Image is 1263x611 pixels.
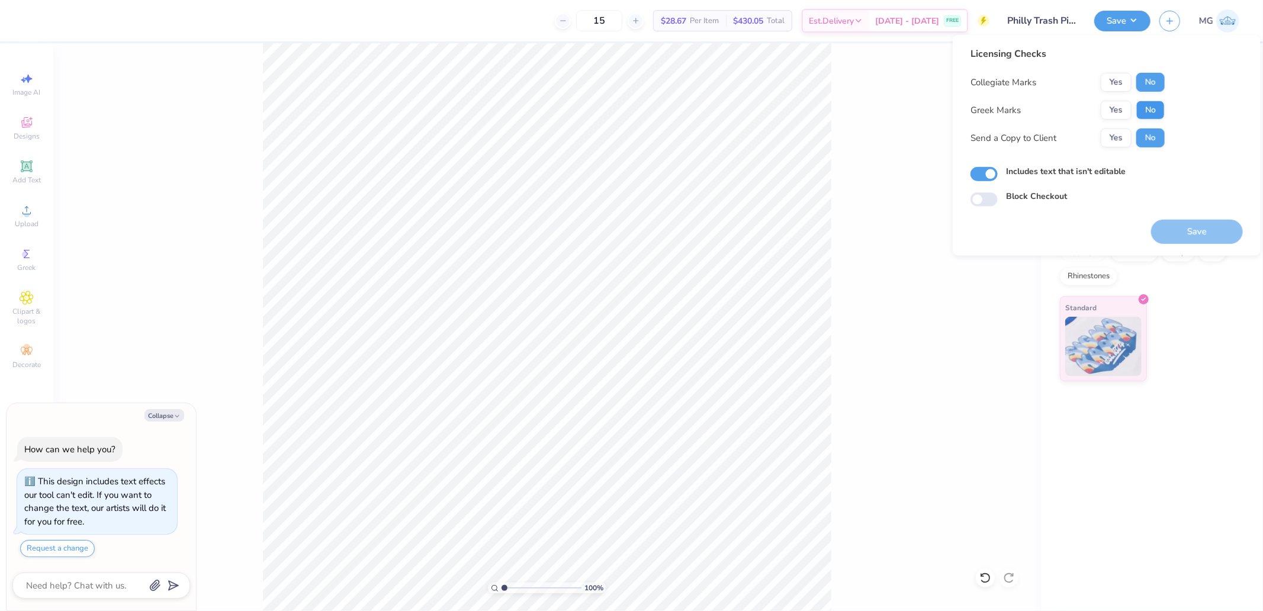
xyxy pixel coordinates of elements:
[1216,9,1239,33] img: Michael Galon
[18,263,36,272] span: Greek
[1060,268,1117,285] div: Rhinestones
[1006,165,1126,178] label: Includes text that isn't editable
[661,15,686,27] span: $28.67
[1101,73,1132,92] button: Yes
[875,15,939,27] span: [DATE] - [DATE]
[690,15,719,27] span: Per Item
[767,15,785,27] span: Total
[6,307,47,326] span: Clipart & logos
[998,9,1085,33] input: Untitled Design
[15,219,38,229] span: Upload
[970,76,1036,89] div: Collegiate Marks
[1006,190,1067,202] label: Block Checkout
[946,17,959,25] span: FREE
[24,443,115,455] div: How can we help you?
[144,409,184,422] button: Collapse
[809,15,854,27] span: Est. Delivery
[1136,128,1165,147] button: No
[20,540,95,557] button: Request a change
[1101,101,1132,120] button: Yes
[13,88,41,97] span: Image AI
[1065,317,1142,376] img: Standard
[12,175,41,185] span: Add Text
[14,131,40,141] span: Designs
[970,47,1165,61] div: Licensing Checks
[1101,128,1132,147] button: Yes
[1136,101,1165,120] button: No
[584,583,603,593] span: 100 %
[1136,73,1165,92] button: No
[12,360,41,369] span: Decorate
[1199,14,1213,28] span: MG
[24,475,166,528] div: This design includes text effects our tool can't edit. If you want to change the text, our artist...
[970,104,1021,117] div: Greek Marks
[1094,11,1150,31] button: Save
[733,15,763,27] span: $430.05
[1199,9,1239,33] a: MG
[970,131,1056,145] div: Send a Copy to Client
[576,10,622,31] input: – –
[1065,301,1097,314] span: Standard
